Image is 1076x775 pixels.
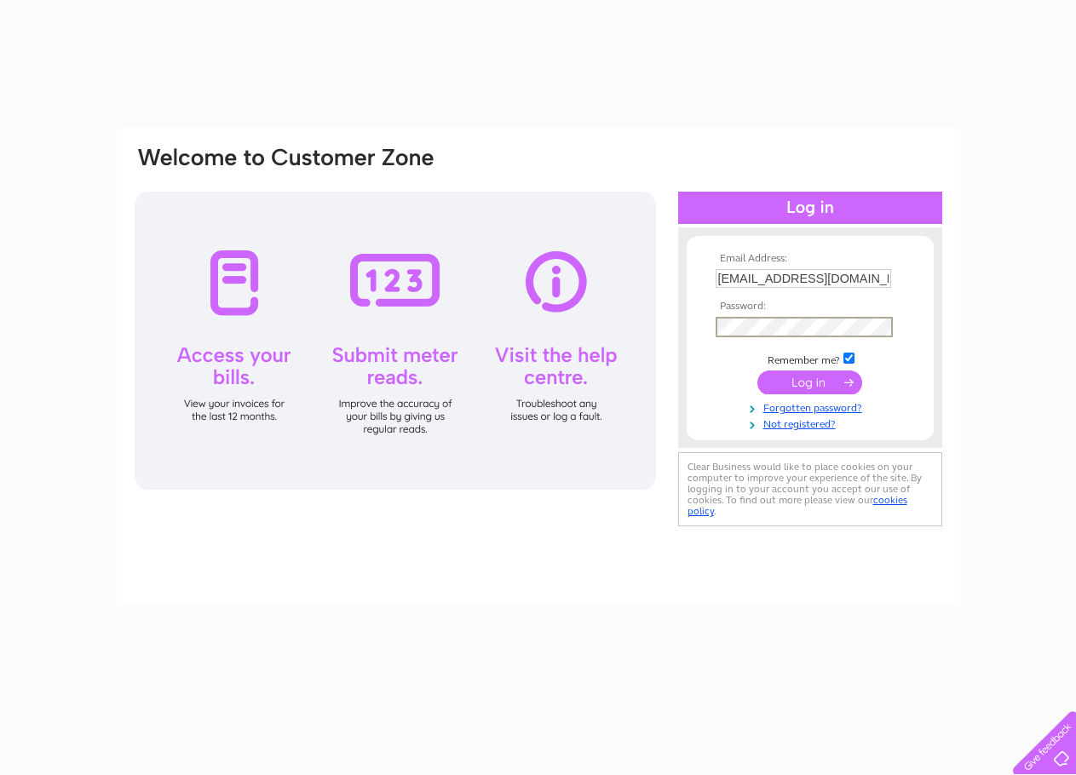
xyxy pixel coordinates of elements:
[711,301,909,313] th: Password:
[716,415,909,431] a: Not registered?
[688,494,907,517] a: cookies policy
[678,452,942,526] div: Clear Business would like to place cookies on your computer to improve your experience of the sit...
[711,350,909,367] td: Remember me?
[757,370,862,394] input: Submit
[711,253,909,265] th: Email Address:
[716,399,909,415] a: Forgotten password?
